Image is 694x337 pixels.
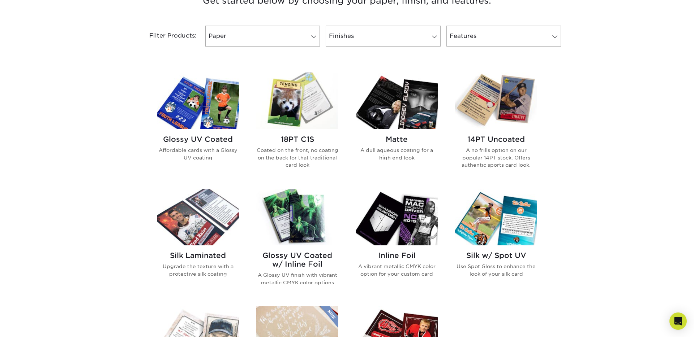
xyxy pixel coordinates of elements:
[356,73,438,129] img: Matte Trading Cards
[455,189,537,298] a: Silk w/ Spot UV Trading Cards Silk w/ Spot UV Use Spot Gloss to enhance the look of your silk card
[256,189,338,245] img: Glossy UV Coated w/ Inline Foil Trading Cards
[157,73,239,180] a: Glossy UV Coated Trading Cards Glossy UV Coated Affordable cards with a Glossy UV coating
[130,26,202,47] div: Filter Products:
[356,189,438,245] img: Inline Foil Trading Cards
[320,306,338,328] img: New Product
[157,73,239,129] img: Glossy UV Coated Trading Cards
[157,146,239,161] p: Affordable cards with a Glossy UV coating
[455,135,537,144] h2: 14PT Uncoated
[256,146,338,168] p: Coated on the front, no coating on the back for that traditional card look
[157,135,239,144] h2: Glossy UV Coated
[157,251,239,260] h2: Silk Laminated
[256,271,338,286] p: A Glossy UV finish with vibrant metallic CMYK color options
[356,189,438,298] a: Inline Foil Trading Cards Inline Foil A vibrant metallic CMYK color option for your custom card
[157,263,239,277] p: Upgrade the texture with a protective silk coating
[356,135,438,144] h2: Matte
[157,189,239,298] a: Silk Laminated Trading Cards Silk Laminated Upgrade the texture with a protective silk coating
[157,189,239,245] img: Silk Laminated Trading Cards
[455,146,537,168] p: A no frills option on our popular 14PT stock. Offers authentic sports card look.
[455,73,537,180] a: 14PT Uncoated Trading Cards 14PT Uncoated A no frills option on our popular 14PT stock. Offers au...
[326,26,440,47] a: Finishes
[256,73,338,129] img: 18PT C1S Trading Cards
[256,189,338,298] a: Glossy UV Coated w/ Inline Foil Trading Cards Glossy UV Coated w/ Inline Foil A Glossy UV finish ...
[356,73,438,180] a: Matte Trading Cards Matte A dull aqueous coating for a high end look
[455,263,537,277] p: Use Spot Gloss to enhance the look of your silk card
[455,251,537,260] h2: Silk w/ Spot UV
[256,135,338,144] h2: 18PT C1S
[356,146,438,161] p: A dull aqueous coating for a high end look
[205,26,320,47] a: Paper
[356,251,438,260] h2: Inline Foil
[2,315,61,334] iframe: Google Customer Reviews
[455,189,537,245] img: Silk w/ Spot UV Trading Cards
[669,312,687,330] div: Open Intercom Messenger
[446,26,561,47] a: Features
[356,263,438,277] p: A vibrant metallic CMYK color option for your custom card
[256,73,338,180] a: 18PT C1S Trading Cards 18PT C1S Coated on the front, no coating on the back for that traditional ...
[455,73,537,129] img: 14PT Uncoated Trading Cards
[256,251,338,268] h2: Glossy UV Coated w/ Inline Foil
